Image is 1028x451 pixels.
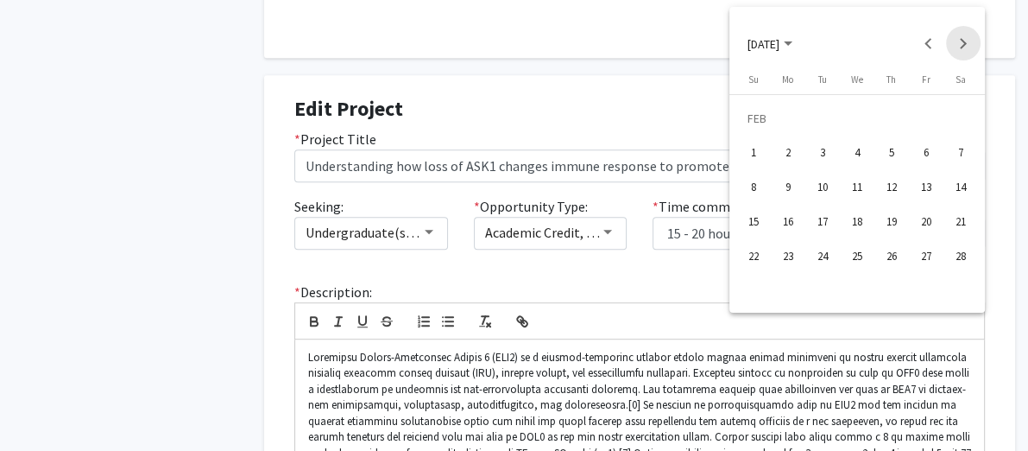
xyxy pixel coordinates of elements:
div: 25 [842,241,873,272]
span: Sa [955,73,966,86]
button: February 11, 2026 [840,170,874,205]
div: 11 [842,172,873,203]
button: February 28, 2026 [943,239,978,274]
div: 14 [945,172,976,203]
div: 17 [807,206,838,238]
button: February 1, 2026 [736,136,771,170]
div: 24 [807,241,838,272]
div: 9 [773,172,804,203]
div: 8 [738,172,769,203]
button: February 2, 2026 [771,136,805,170]
button: February 25, 2026 [840,239,874,274]
div: 4 [842,137,873,168]
button: February 19, 2026 [874,205,909,239]
button: February 10, 2026 [805,170,840,205]
button: Previous month [911,26,946,60]
span: Fr [922,73,930,86]
button: February 5, 2026 [874,136,909,170]
button: February 6, 2026 [909,136,943,170]
div: 2 [773,137,804,168]
div: 13 [911,172,942,203]
div: 10 [807,172,838,203]
div: 23 [773,241,804,272]
div: 27 [911,241,942,272]
div: 20 [911,206,942,238]
div: 15 [738,206,769,238]
span: Mo [782,73,793,86]
span: Th [886,73,896,86]
button: February 3, 2026 [805,136,840,170]
iframe: Chat [13,373,73,438]
div: 6 [911,137,942,168]
span: Tu [818,73,827,86]
div: 21 [945,206,976,238]
div: 22 [738,241,769,272]
div: 1 [738,137,769,168]
button: February 7, 2026 [943,136,978,170]
button: February 27, 2026 [909,239,943,274]
td: FEB [736,101,978,136]
button: February 24, 2026 [805,239,840,274]
div: 7 [945,137,976,168]
div: 18 [842,206,873,238]
button: February 12, 2026 [874,170,909,205]
button: February 22, 2026 [736,239,771,274]
button: February 4, 2026 [840,136,874,170]
button: Choose month and year [734,26,806,60]
button: February 13, 2026 [909,170,943,205]
span: Su [748,73,759,86]
button: February 18, 2026 [840,205,874,239]
button: February 21, 2026 [943,205,978,239]
div: 28 [945,241,976,272]
button: Next month [946,26,981,60]
div: 12 [876,172,907,203]
button: February 8, 2026 [736,170,771,205]
div: 5 [876,137,907,168]
button: February 16, 2026 [771,205,805,239]
span: [DATE] [747,36,779,52]
button: February 17, 2026 [805,205,840,239]
button: February 26, 2026 [874,239,909,274]
button: February 9, 2026 [771,170,805,205]
button: February 14, 2026 [943,170,978,205]
button: February 20, 2026 [909,205,943,239]
button: February 15, 2026 [736,205,771,239]
div: 26 [876,241,907,272]
span: We [851,73,863,86]
div: 19 [876,206,907,238]
button: February 23, 2026 [771,239,805,274]
div: 3 [807,137,838,168]
div: 16 [773,206,804,238]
